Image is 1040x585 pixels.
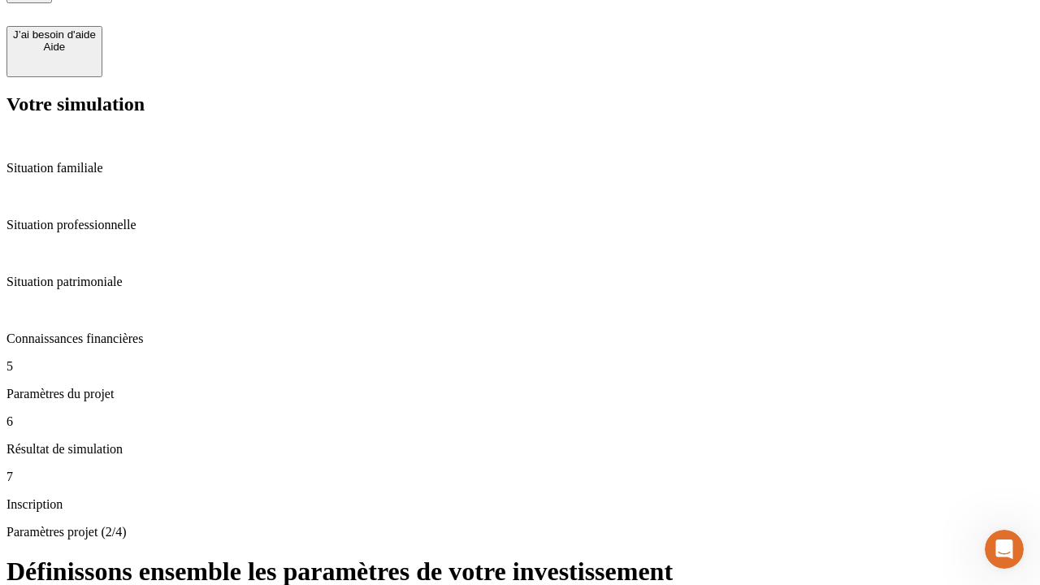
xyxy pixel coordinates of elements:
p: 6 [6,414,1033,429]
iframe: Intercom live chat [985,530,1024,569]
p: 5 [6,359,1033,374]
p: 7 [6,470,1033,484]
p: Paramètres projet (2/4) [6,525,1033,539]
p: Connaissances financières [6,331,1033,346]
h2: Votre simulation [6,93,1033,115]
p: Inscription [6,497,1033,512]
p: Situation familiale [6,161,1033,175]
div: J’ai besoin d'aide [13,28,96,41]
p: Paramètres du projet [6,387,1033,401]
p: Situation patrimoniale [6,275,1033,289]
div: Aide [13,41,96,53]
p: Situation professionnelle [6,218,1033,232]
button: J’ai besoin d'aideAide [6,26,102,77]
p: Résultat de simulation [6,442,1033,457]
